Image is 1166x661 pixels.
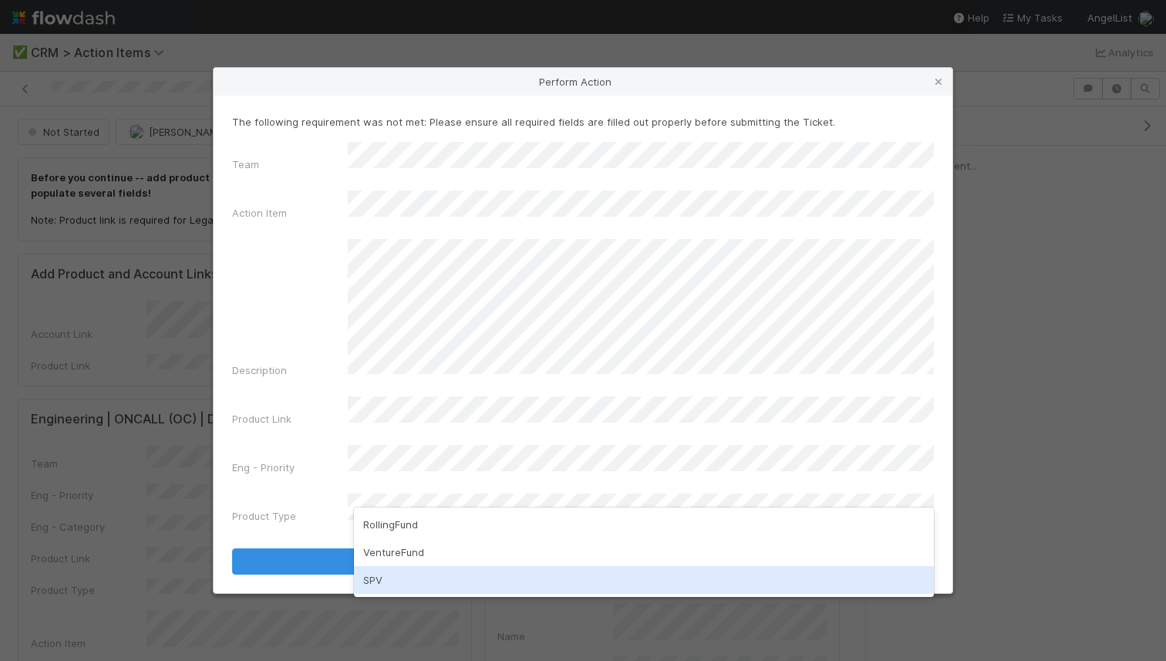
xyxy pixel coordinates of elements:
label: Action Item [232,205,287,221]
label: Description [232,363,287,378]
label: Team [232,157,259,172]
p: The following requirement was not met: Please ensure all required fields are filled out properly ... [232,114,934,130]
div: VentureFund [354,538,934,566]
label: Product Link [232,411,291,427]
div: RollingFund [354,511,934,538]
div: Perform Action [214,68,952,96]
label: Product Type [232,508,296,524]
button: Submit Ticket / Kickoff Action Item [232,548,934,575]
div: SPV [354,566,934,594]
label: Eng - Priority [232,460,295,475]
